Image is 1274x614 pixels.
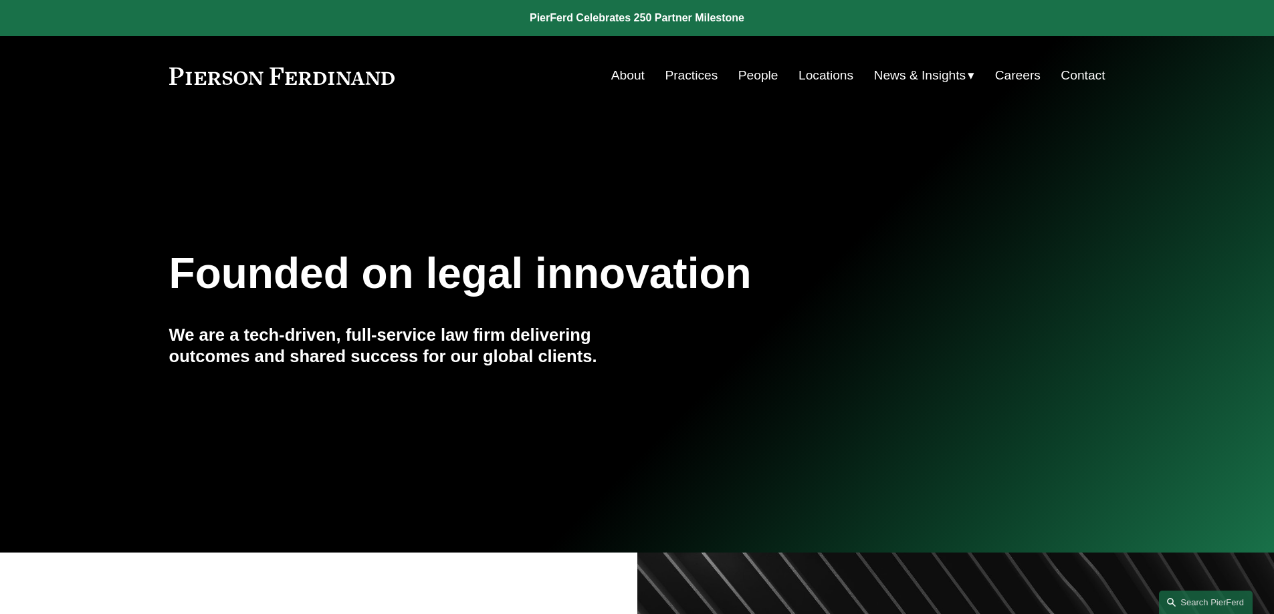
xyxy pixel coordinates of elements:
span: News & Insights [874,64,966,88]
a: People [738,63,778,88]
a: Careers [995,63,1041,88]
a: Contact [1061,63,1105,88]
a: Locations [799,63,853,88]
h4: We are a tech-driven, full-service law firm delivering outcomes and shared success for our global... [169,324,637,367]
a: About [611,63,645,88]
h1: Founded on legal innovation [169,249,950,298]
a: folder dropdown [874,63,975,88]
a: Practices [665,63,718,88]
a: Search this site [1159,591,1253,614]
